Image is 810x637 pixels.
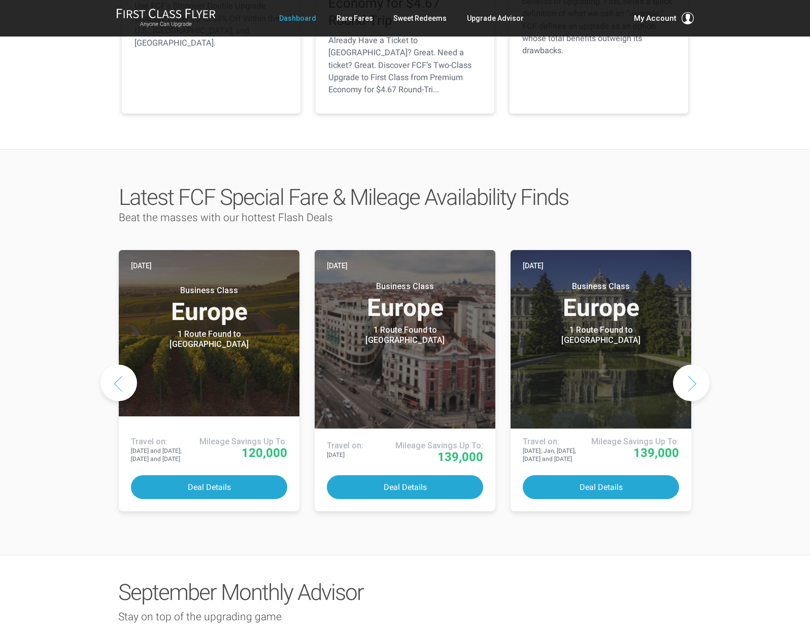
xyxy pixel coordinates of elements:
[537,325,664,345] div: 1 Route Found to [GEOGRAPHIC_DATA]
[673,365,710,401] button: Next slide
[116,8,216,19] img: First Class Flyer
[523,260,544,271] time: [DATE]
[116,21,216,28] small: Anyone Can Upgrade
[342,281,468,292] small: Business Class
[119,184,568,210] span: Latest FCF Special Fare & Mileage Availability Finds
[393,9,447,27] a: Sweet Redeems
[327,281,483,320] h3: Europe
[131,475,287,499] button: Deal Details
[315,250,495,511] a: [DATE] Business ClassEurope 1 Route Found to [GEOGRAPHIC_DATA] Use These Miles / Points: Travel o...
[131,286,287,324] h3: Europe
[634,12,694,24] button: My Account
[327,260,348,271] time: [DATE]
[146,329,273,349] div: 1 Route Found to [GEOGRAPHIC_DATA]
[537,281,664,292] small: Business Class
[336,9,373,27] a: Rare Fares
[511,250,691,511] a: [DATE] Business ClassEurope 1 Route Found to [GEOGRAPHIC_DATA] Use These Miles / Points: Travel o...
[119,211,333,224] span: Beat the masses with our hottest Flash Deals
[634,12,677,24] span: My Account
[523,475,679,499] button: Deal Details
[523,281,679,320] h3: Europe
[116,8,216,28] a: First Class FlyerAnyone Can Upgrade
[328,34,482,96] p: Already Have a Ticket to [GEOGRAPHIC_DATA]? Great. Need a ticket? Great. Discover FCF’s Two-Class...
[342,325,468,345] div: 1 Route Found to [GEOGRAPHIC_DATA]
[118,611,282,623] span: Stay on top of the upgrading game
[118,579,363,606] span: September Monthly Advisor
[100,365,137,401] button: Previous slide
[467,9,524,27] a: Upgrade Advisor
[131,260,152,271] time: [DATE]
[119,250,299,511] a: [DATE] Business ClassEurope 1 Route Found to [GEOGRAPHIC_DATA] Use These Miles / Points: Travel o...
[146,286,273,296] small: Business Class
[279,9,316,27] a: Dashboard
[327,475,483,499] button: Deal Details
